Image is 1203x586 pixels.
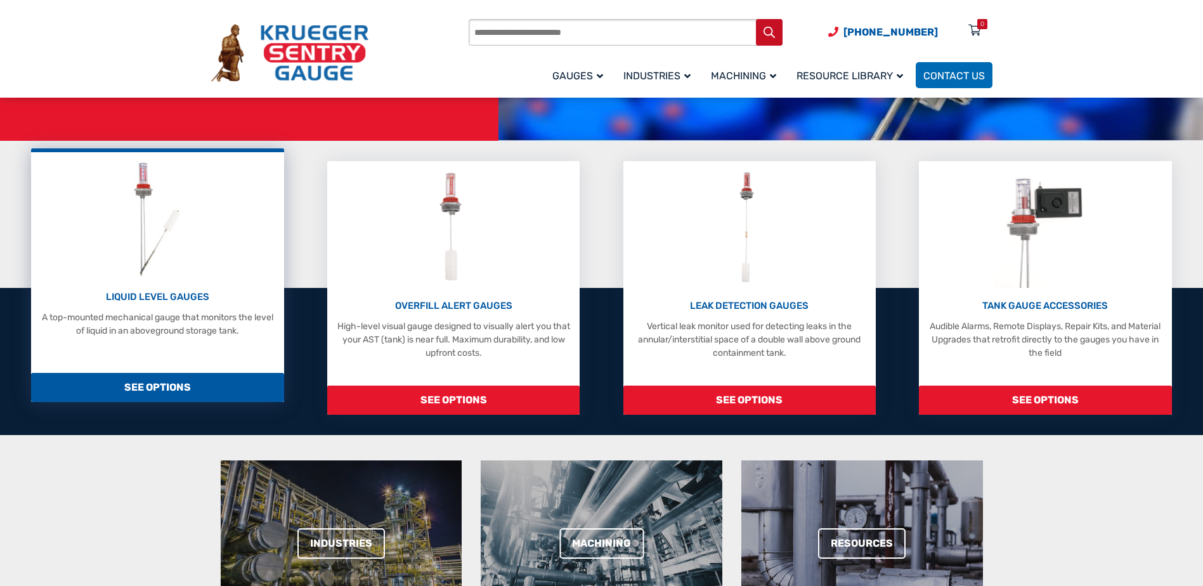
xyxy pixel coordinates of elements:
[843,26,938,38] span: [PHONE_NUMBER]
[994,167,1096,288] img: Tank Gauge Accessories
[916,62,992,88] a: Contact Us
[297,528,385,559] a: Industries
[789,60,916,90] a: Resource Library
[711,70,776,82] span: Machining
[426,167,482,288] img: Overfill Alert Gauges
[828,24,938,40] a: Phone Number (920) 434-8860
[703,60,789,90] a: Machining
[616,60,703,90] a: Industries
[623,161,876,415] a: Leak Detection Gauges LEAK DETECTION GAUGES Vertical leak monitor used for detecting leaks in the...
[545,60,616,90] a: Gauges
[327,386,580,415] span: SEE OPTIONS
[334,320,573,360] p: High-level visual gauge designed to visually alert you that your AST (tank) is near full. Maximum...
[37,311,277,337] p: A top-mounted mechanical gauge that monitors the level of liquid in an aboveground storage tank.
[925,320,1165,360] p: Audible Alarms, Remote Displays, Repair Kits, and Material Upgrades that retrofit directly to the...
[124,159,191,279] img: Liquid Level Gauges
[980,19,984,29] div: 0
[327,161,580,415] a: Overfill Alert Gauges OVERFILL ALERT GAUGES High-level visual gauge designed to visually alert yo...
[630,320,869,360] p: Vertical leak monitor used for detecting leaks in the annular/interstitial space of a double wall...
[31,373,283,402] span: SEE OPTIONS
[797,70,903,82] span: Resource Library
[37,290,277,304] p: LIQUID LEVEL GAUGES
[31,148,283,402] a: Liquid Level Gauges LIQUID LEVEL GAUGES A top-mounted mechanical gauge that monitors the level of...
[923,70,985,82] span: Contact Us
[559,528,644,559] a: Machining
[630,299,869,313] p: LEAK DETECTION GAUGES
[724,167,774,288] img: Leak Detection Gauges
[334,299,573,313] p: OVERFILL ALERT GAUGES
[211,24,368,82] img: Krueger Sentry Gauge
[552,70,603,82] span: Gauges
[919,161,1171,415] a: Tank Gauge Accessories TANK GAUGE ACCESSORIES Audible Alarms, Remote Displays, Repair Kits, and M...
[623,386,876,415] span: SEE OPTIONS
[925,299,1165,313] p: TANK GAUGE ACCESSORIES
[818,528,906,559] a: Resources
[919,386,1171,415] span: SEE OPTIONS
[623,70,691,82] span: Industries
